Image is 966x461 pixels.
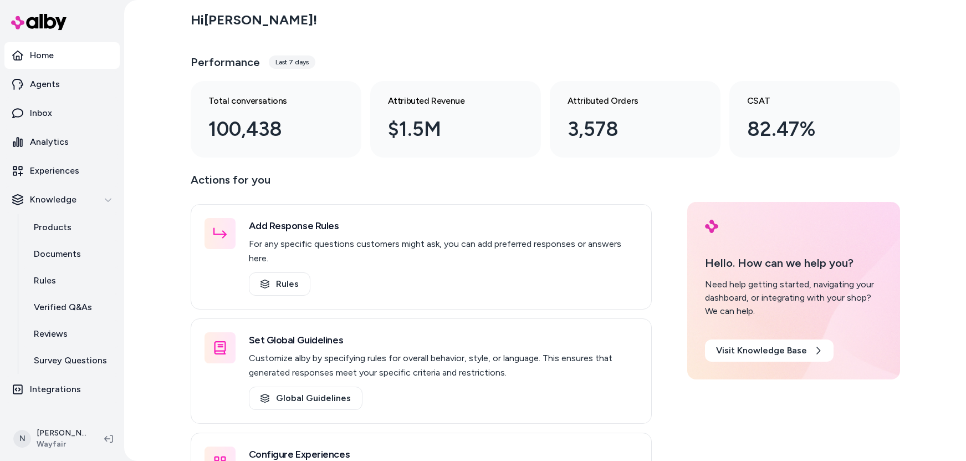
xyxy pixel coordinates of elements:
[34,327,68,341] p: Reviews
[34,221,71,234] p: Products
[747,94,865,108] h3: CSAT
[705,220,718,233] img: alby Logo
[388,114,505,144] div: $1.5M
[37,439,86,450] span: Wayfair
[729,81,900,158] a: CSAT 82.47%
[249,272,310,296] a: Rules
[4,186,120,213] button: Knowledge
[7,421,95,457] button: N[PERSON_NAME]Wayfair
[208,114,326,144] div: 100,438
[34,247,81,261] p: Documents
[34,301,92,314] p: Verified Q&As
[30,49,54,62] p: Home
[34,354,107,367] p: Survey Questions
[23,241,120,267] a: Documents
[249,218,638,234] h3: Add Response Rules
[249,237,638,266] p: For any specific questions customers might ask, you can add preferred responses or answers here.
[249,351,638,380] p: Customize alby by specifying rules for overall behavior, style, or language. This ensures that ge...
[11,14,67,30] img: alby Logo
[249,332,638,348] h3: Set Global Guidelines
[568,94,685,108] h3: Attributed Orders
[388,94,505,108] h3: Attributed Revenue
[4,42,120,69] a: Home
[747,114,865,144] div: 82.47%
[568,114,685,144] div: 3,578
[4,129,120,155] a: Analytics
[13,430,31,448] span: N
[23,347,120,374] a: Survey Questions
[30,383,81,396] p: Integrations
[191,171,652,197] p: Actions for you
[249,387,362,410] a: Global Guidelines
[705,255,882,271] p: Hello. How can we help you?
[34,274,56,287] p: Rules
[191,12,317,28] h2: Hi [PERSON_NAME] !
[23,214,120,241] a: Products
[23,267,120,294] a: Rules
[23,294,120,321] a: Verified Q&As
[4,376,120,403] a: Integrations
[208,94,326,108] h3: Total conversations
[30,78,60,91] p: Agents
[30,135,69,149] p: Analytics
[705,278,882,318] div: Need help getting started, navigating your dashboard, or integrating with your shop? We can help.
[550,81,720,158] a: Attributed Orders 3,578
[30,164,79,178] p: Experiences
[4,71,120,98] a: Agents
[4,100,120,126] a: Inbox
[705,340,834,362] a: Visit Knowledge Base
[23,321,120,347] a: Reviews
[191,81,361,158] a: Total conversations 100,438
[30,193,76,206] p: Knowledge
[191,54,260,70] h3: Performance
[37,428,86,439] p: [PERSON_NAME]
[30,107,52,120] p: Inbox
[4,158,120,184] a: Experiences
[370,81,541,158] a: Attributed Revenue $1.5M
[269,55,315,69] div: Last 7 days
